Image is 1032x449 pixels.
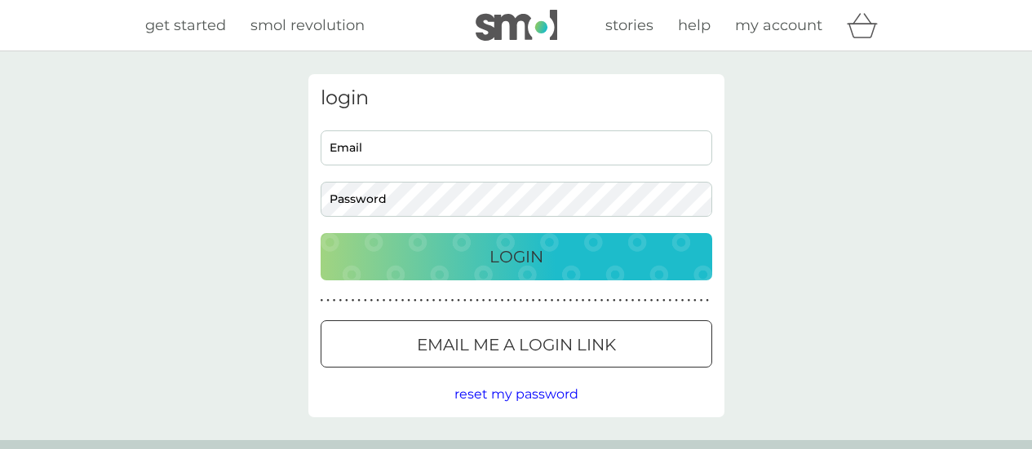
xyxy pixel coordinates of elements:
[145,14,226,37] a: get started
[401,297,405,305] p: ●
[556,297,560,305] p: ●
[644,297,647,305] p: ●
[538,297,541,305] p: ●
[395,297,398,305] p: ●
[488,297,491,305] p: ●
[145,16,226,34] span: get started
[706,297,709,305] p: ●
[432,297,436,305] p: ●
[631,297,635,305] p: ●
[376,297,379,305] p: ●
[476,10,557,41] img: smol
[420,297,423,305] p: ●
[250,14,365,37] a: smol revolution
[563,297,566,305] p: ●
[619,297,622,305] p: ●
[438,297,441,305] p: ●
[544,297,547,305] p: ●
[582,297,585,305] p: ●
[352,297,355,305] p: ●
[321,297,324,305] p: ●
[675,297,678,305] p: ●
[600,297,604,305] p: ●
[678,16,711,34] span: help
[339,297,342,305] p: ●
[613,297,616,305] p: ●
[407,297,410,305] p: ●
[321,320,712,368] button: Email me a login link
[454,384,578,405] button: reset my password
[669,297,672,305] p: ●
[364,297,367,305] p: ●
[507,297,510,305] p: ●
[454,386,578,402] span: reset my password
[250,16,365,34] span: smol revolution
[370,297,374,305] p: ●
[489,244,543,270] p: Login
[321,233,712,280] button: Login
[735,16,822,34] span: my account
[605,14,653,37] a: stories
[520,297,523,305] p: ●
[326,297,330,305] p: ●
[525,297,529,305] p: ●
[656,297,659,305] p: ●
[575,297,578,305] p: ●
[650,297,653,305] p: ●
[625,297,628,305] p: ●
[333,297,336,305] p: ●
[463,297,467,305] p: ●
[606,297,609,305] p: ●
[569,297,573,305] p: ●
[513,297,516,305] p: ●
[470,297,473,305] p: ●
[457,297,460,305] p: ●
[594,297,597,305] p: ●
[605,16,653,34] span: stories
[637,297,640,305] p: ●
[662,297,666,305] p: ●
[847,9,888,42] div: basket
[687,297,690,305] p: ●
[693,297,697,305] p: ●
[735,14,822,37] a: my account
[476,297,479,305] p: ●
[321,86,712,110] h3: login
[501,297,504,305] p: ●
[388,297,392,305] p: ●
[357,297,361,305] p: ●
[532,297,535,305] p: ●
[417,332,616,358] p: Email me a login link
[678,14,711,37] a: help
[345,297,348,305] p: ●
[700,297,703,305] p: ●
[551,297,554,305] p: ●
[587,297,591,305] p: ●
[681,297,684,305] p: ●
[482,297,485,305] p: ●
[494,297,498,305] p: ●
[414,297,417,305] p: ●
[426,297,429,305] p: ●
[451,297,454,305] p: ●
[383,297,386,305] p: ●
[445,297,448,305] p: ●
